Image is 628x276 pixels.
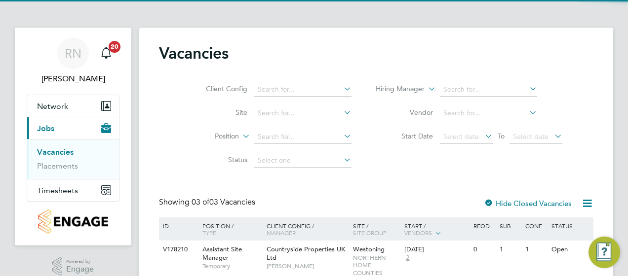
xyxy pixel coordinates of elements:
[27,95,119,117] button: Network
[191,108,247,117] label: Site
[353,229,387,237] span: Site Group
[27,179,119,201] button: Timesheets
[192,197,209,207] span: 03 of
[159,197,257,207] div: Showing
[404,245,469,254] div: [DATE]
[376,108,433,117] label: Vendor
[267,229,296,237] span: Manager
[353,245,385,253] span: Westoning
[497,217,523,234] div: Sub
[264,217,351,241] div: Client Config /
[589,237,620,268] button: Engage Resource Center
[191,84,247,93] label: Client Config
[267,262,348,270] span: [PERSON_NAME]
[65,47,81,60] span: RN
[27,73,119,85] span: Rob Neville
[376,132,433,140] label: Start Date
[402,217,471,242] div: Start /
[440,106,537,120] input: Search for...
[195,217,264,241] div: Position /
[267,245,345,262] span: Countryside Properties UK Ltd
[404,254,411,262] span: 2
[513,132,549,141] span: Select date
[495,130,508,142] span: To
[254,83,352,97] input: Search for...
[27,139,119,179] div: Jobs
[440,83,537,97] input: Search for...
[549,241,592,259] div: Open
[37,147,74,157] a: Vacancies
[202,262,262,270] span: Temporary
[523,241,549,259] div: 1
[52,257,94,276] a: Powered byEngage
[549,217,592,234] div: Status
[37,124,54,133] span: Jobs
[368,84,425,94] label: Hiring Manager
[27,117,119,139] button: Jobs
[15,28,131,245] nav: Main navigation
[66,265,94,274] span: Engage
[66,257,94,266] span: Powered by
[191,155,247,164] label: Status
[27,37,119,85] a: RN[PERSON_NAME]
[497,241,523,259] div: 1
[351,217,402,241] div: Site /
[37,161,78,171] a: Placements
[404,229,432,237] span: Vendors
[160,241,195,259] div: V178210
[202,229,216,237] span: Type
[160,217,195,234] div: ID
[96,37,116,69] a: 20
[471,241,497,259] div: 0
[443,132,479,141] span: Select date
[192,197,255,207] span: 03 Vacancies
[27,209,119,234] a: Go to home page
[523,217,549,234] div: Conf
[182,132,239,141] label: Position
[202,245,242,262] span: Assistant Site Manager
[254,106,352,120] input: Search for...
[484,199,572,208] label: Hide Closed Vacancies
[109,41,120,53] span: 20
[254,154,352,168] input: Select one
[37,102,68,111] span: Network
[471,217,497,234] div: Reqd
[38,209,108,234] img: countryside-properties-logo-retina.png
[159,43,229,63] h2: Vacancies
[254,130,352,144] input: Search for...
[37,186,78,195] span: Timesheets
